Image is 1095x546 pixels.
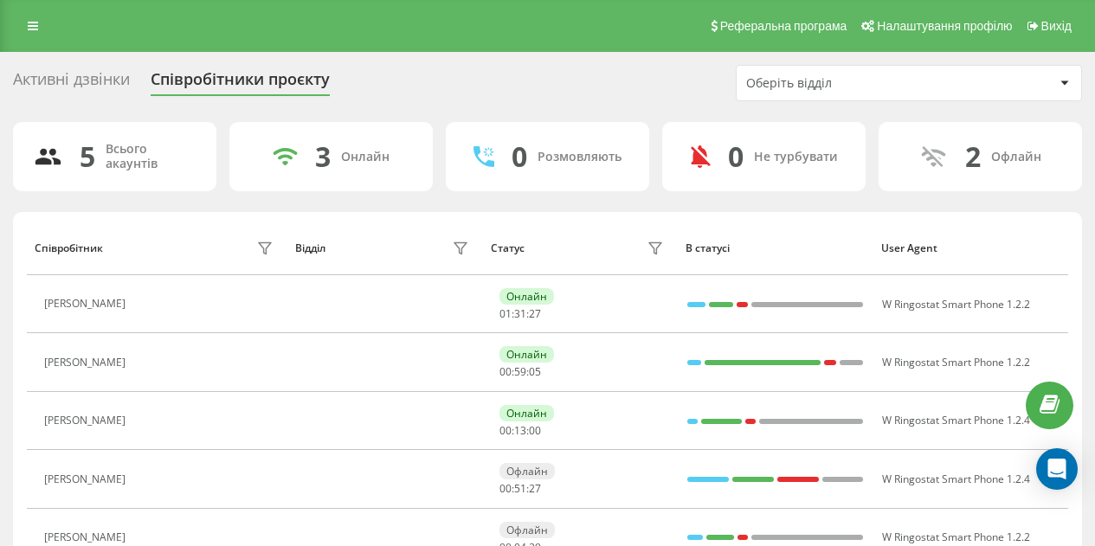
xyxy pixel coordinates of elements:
[882,530,1030,544] span: W Ringostat Smart Phone 1.2.2
[881,242,1060,254] div: User Agent
[746,76,953,91] div: Оберіть відділ
[991,150,1041,164] div: Офлайн
[720,19,847,33] span: Реферальна програма
[341,150,390,164] div: Онлайн
[44,298,130,310] div: [PERSON_NAME]
[514,481,526,496] span: 51
[882,297,1030,312] span: W Ringostat Smart Phone 1.2.2
[882,413,1030,427] span: W Ringostat Smart Phone 1.2.4
[514,423,526,438] span: 13
[965,140,981,173] div: 2
[491,242,525,254] div: Статус
[499,346,554,363] div: Онлайн
[44,414,130,427] div: [PERSON_NAME]
[499,483,541,495] div: : :
[80,140,95,173] div: 5
[1036,448,1078,490] div: Open Intercom Messenger
[44,473,130,485] div: [PERSON_NAME]
[295,242,325,254] div: Відділ
[499,425,541,437] div: : :
[514,364,526,379] span: 59
[538,150,622,164] div: Розмовляють
[882,355,1030,369] span: W Ringostat Smart Phone 1.2.2
[499,306,512,321] span: 01
[529,306,541,321] span: 27
[529,364,541,379] span: 05
[106,142,196,171] div: Всього акаунтів
[499,364,512,379] span: 00
[315,140,331,173] div: 3
[499,366,541,378] div: : :
[499,308,541,320] div: : :
[499,481,512,496] span: 00
[754,150,838,164] div: Не турбувати
[882,472,1030,486] span: W Ringostat Smart Phone 1.2.4
[877,19,1012,33] span: Налаштування профілю
[514,306,526,321] span: 31
[499,405,554,421] div: Онлайн
[728,140,744,173] div: 0
[13,70,130,97] div: Активні дзвінки
[44,357,130,369] div: [PERSON_NAME]
[499,463,555,479] div: Офлайн
[686,242,865,254] div: В статусі
[512,140,527,173] div: 0
[35,242,103,254] div: Співробітник
[151,70,330,97] div: Співробітники проєкту
[499,522,555,538] div: Офлайн
[529,423,541,438] span: 00
[529,481,541,496] span: 27
[44,531,130,543] div: [PERSON_NAME]
[1041,19,1072,33] span: Вихід
[499,288,554,305] div: Онлайн
[499,423,512,438] span: 00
